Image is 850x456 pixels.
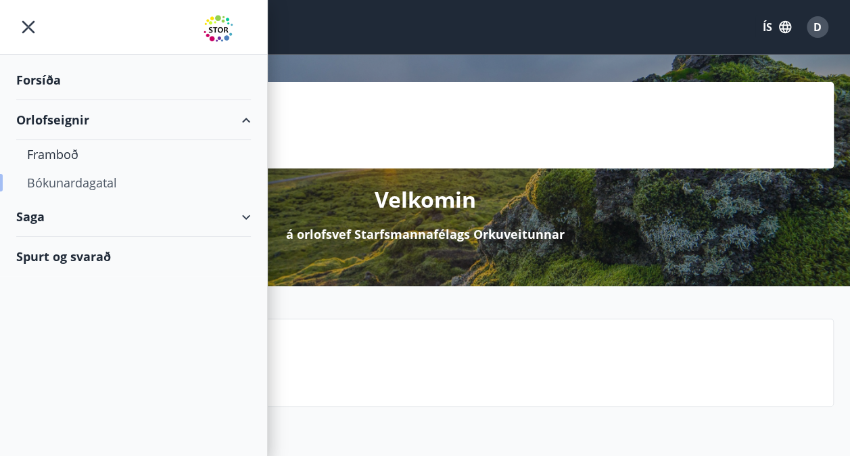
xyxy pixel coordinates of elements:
p: Velkomin [375,185,476,214]
img: union_logo [204,15,251,42]
div: Orlofseignir [16,100,251,140]
div: Saga [16,197,251,237]
button: D [801,11,834,43]
button: ÍS [755,15,799,39]
span: D [813,20,822,35]
button: menu [16,15,41,39]
p: Spurt og svarað [116,353,822,376]
div: Forsíða [16,60,251,100]
div: Spurt og svarað [16,237,251,276]
div: Framboð [27,140,240,168]
div: Bókunardagatal [27,168,240,197]
p: á orlofsvef Starfsmannafélags Orkuveitunnar [286,225,565,243]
